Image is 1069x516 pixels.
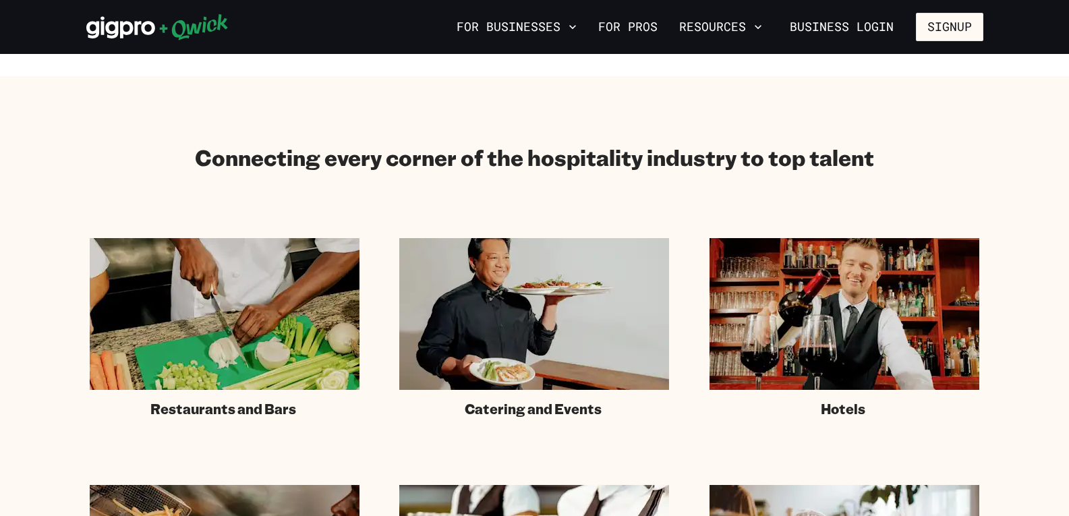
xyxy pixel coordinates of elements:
[195,144,874,171] h2: Connecting every corner of the hospitality industry to top talent
[150,401,296,418] span: Restaurants and Bars
[778,13,905,41] a: Business Login
[399,238,669,418] a: Catering and Events
[465,401,602,418] span: Catering and Events
[821,401,865,418] span: Hotels
[674,16,768,38] button: Resources
[710,238,979,390] img: Hotel staff serving at bar
[90,238,359,390] img: Chef in kitchen
[399,238,669,390] img: Catering staff carrying dishes.
[90,238,359,418] a: Restaurants and Bars
[593,16,663,38] a: For Pros
[451,16,582,38] button: For Businesses
[916,13,983,41] button: Signup
[710,238,979,418] a: Hotels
